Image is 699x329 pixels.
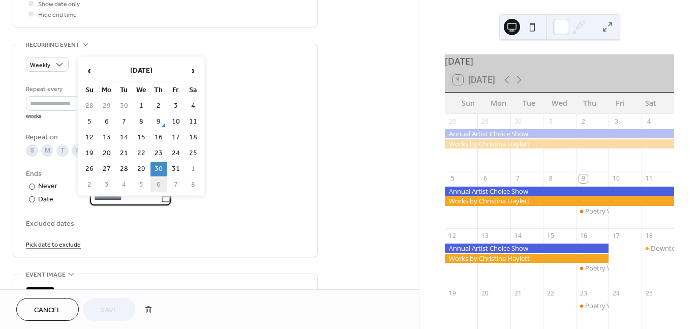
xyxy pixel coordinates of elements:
[185,99,201,113] td: 4
[448,289,457,297] div: 19
[546,232,555,241] div: 15
[133,146,149,161] td: 22
[26,270,66,280] span: Event image
[38,181,58,192] div: Never
[579,117,588,126] div: 2
[116,99,132,113] td: 30
[26,240,81,250] span: Pick date to exclude
[445,139,674,148] div: Works by Christina Haylett
[150,99,167,113] td: 2
[168,177,184,192] td: 7
[481,174,490,183] div: 6
[81,114,98,129] td: 5
[133,99,149,113] td: 1
[448,232,457,241] div: 12
[168,114,184,129] td: 10
[576,301,609,310] div: Poetry Workshops and Slam & Open Mic Night
[38,10,77,20] span: Hide end time
[150,114,167,129] td: 9
[99,83,115,98] th: Mo
[168,162,184,176] td: 31
[133,130,149,145] td: 15
[99,114,115,129] td: 6
[546,289,555,297] div: 22
[26,144,38,157] div: S
[116,130,132,145] td: 14
[445,187,674,196] div: Annual Artist Choice Show
[168,130,184,145] td: 17
[99,130,115,145] td: 13
[81,99,98,113] td: 28
[546,174,555,183] div: 8
[99,99,115,113] td: 29
[82,61,97,81] span: ‹
[81,83,98,98] th: Su
[186,61,201,81] span: ›
[612,174,621,183] div: 10
[41,144,53,157] div: M
[26,287,54,315] div: ;
[168,99,184,113] td: 3
[448,174,457,183] div: 5
[576,206,609,216] div: Poetry Workshops and Slam & Open Mic Night
[513,289,522,297] div: 21
[150,177,167,192] td: 6
[30,59,50,71] span: Weekly
[26,40,80,50] span: Recurring event
[133,162,149,176] td: 29
[645,174,653,183] div: 11
[605,93,635,113] div: Fri
[99,177,115,192] td: 3
[26,169,302,180] div: Ends
[133,83,149,98] th: We
[56,144,69,157] div: T
[483,93,514,113] div: Mon
[133,114,149,129] td: 8
[81,130,98,145] td: 12
[26,132,302,143] div: Repeat on
[579,289,588,297] div: 23
[612,117,621,126] div: 3
[99,60,184,82] th: [DATE]
[38,194,171,205] div: Date
[150,146,167,161] td: 23
[72,144,84,157] div: W
[116,146,132,161] td: 21
[544,93,575,113] div: Wed
[445,196,674,205] div: Works by Christina Haylett
[26,113,97,120] div: weeks
[99,162,115,176] td: 27
[185,162,201,176] td: 1
[445,54,674,68] div: [DATE]
[185,114,201,129] td: 11
[116,162,132,176] td: 28
[579,174,588,183] div: 9
[645,289,653,297] div: 25
[645,232,653,241] div: 18
[185,130,201,145] td: 18
[116,177,132,192] td: 4
[481,289,490,297] div: 20
[574,93,605,113] div: Thu
[99,146,115,161] td: 20
[81,146,98,161] td: 19
[185,177,201,192] td: 8
[445,129,674,138] div: Annual Artist Choice Show
[514,93,544,113] div: Tue
[185,146,201,161] td: 25
[81,177,98,192] td: 2
[612,289,621,297] div: 24
[168,146,184,161] td: 24
[579,232,588,241] div: 16
[642,244,674,253] div: Downtown Mount Clemens Halloween Spooktacular
[445,244,609,253] div: Annual Artist Choice Show
[168,83,184,98] th: Fr
[481,117,490,126] div: 29
[513,232,522,241] div: 14
[116,114,132,129] td: 7
[185,83,201,98] th: Sa
[150,162,167,176] td: 30
[16,298,79,321] button: Cancel
[150,130,167,145] td: 16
